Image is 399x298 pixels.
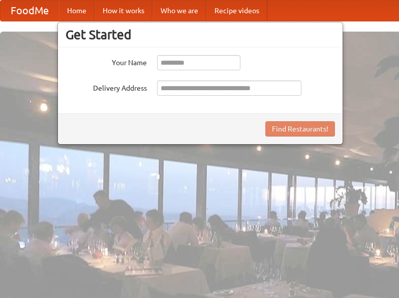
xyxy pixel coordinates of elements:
[1,1,59,21] a: FoodMe
[95,1,152,21] a: How it works
[66,55,147,68] label: Your Name
[59,1,95,21] a: Home
[66,80,147,93] label: Delivery Address
[152,1,206,21] a: Who we are
[206,1,267,21] a: Recipe videos
[66,27,335,42] h3: Get Started
[265,121,335,137] button: Find Restaurants!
